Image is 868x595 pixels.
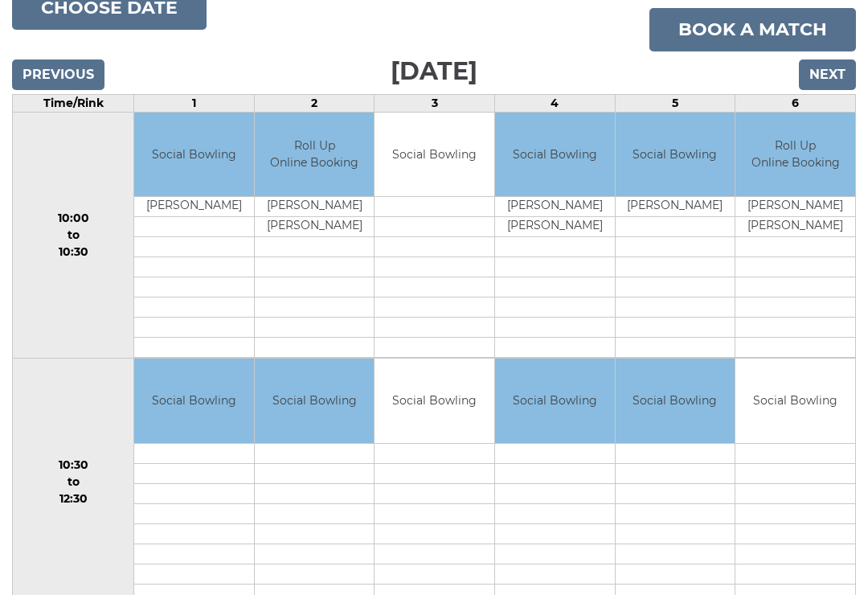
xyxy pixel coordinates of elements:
[735,218,855,238] td: [PERSON_NAME]
[12,60,104,91] input: Previous
[616,198,735,218] td: [PERSON_NAME]
[134,359,254,444] td: Social Bowling
[255,359,375,444] td: Social Bowling
[254,95,375,113] td: 2
[495,198,615,218] td: [PERSON_NAME]
[615,95,735,113] td: 5
[375,359,494,444] td: Social Bowling
[255,218,375,238] td: [PERSON_NAME]
[616,359,735,444] td: Social Bowling
[735,198,855,218] td: [PERSON_NAME]
[134,95,255,113] td: 1
[735,95,856,113] td: 6
[13,95,134,113] td: Time/Rink
[799,60,856,91] input: Next
[375,95,495,113] td: 3
[616,113,735,198] td: Social Bowling
[495,113,615,198] td: Social Bowling
[495,218,615,238] td: [PERSON_NAME]
[375,113,494,198] td: Social Bowling
[495,95,616,113] td: 4
[255,113,375,198] td: Roll Up Online Booking
[13,113,134,359] td: 10:00 to 10:30
[649,9,856,52] a: Book a match
[134,113,254,198] td: Social Bowling
[735,359,855,444] td: Social Bowling
[495,359,615,444] td: Social Bowling
[134,198,254,218] td: [PERSON_NAME]
[735,113,855,198] td: Roll Up Online Booking
[255,198,375,218] td: [PERSON_NAME]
